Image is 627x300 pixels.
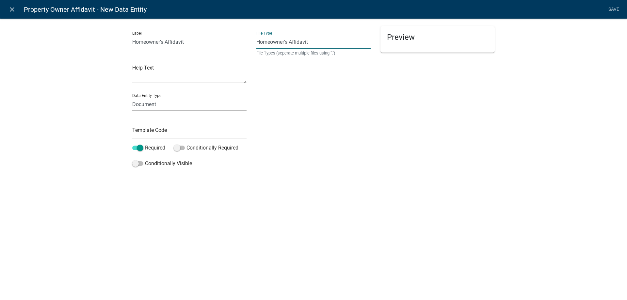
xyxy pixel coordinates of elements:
label: Conditionally Visible [132,160,192,167]
label: Conditionally Required [174,144,238,152]
span: Property Owner Affidavit - New Data Entity [24,3,147,16]
i: close [8,6,16,13]
small: File Types (seperate multiple files using ",") [256,50,371,56]
h5: Preview [387,33,488,42]
label: Required [132,144,165,152]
